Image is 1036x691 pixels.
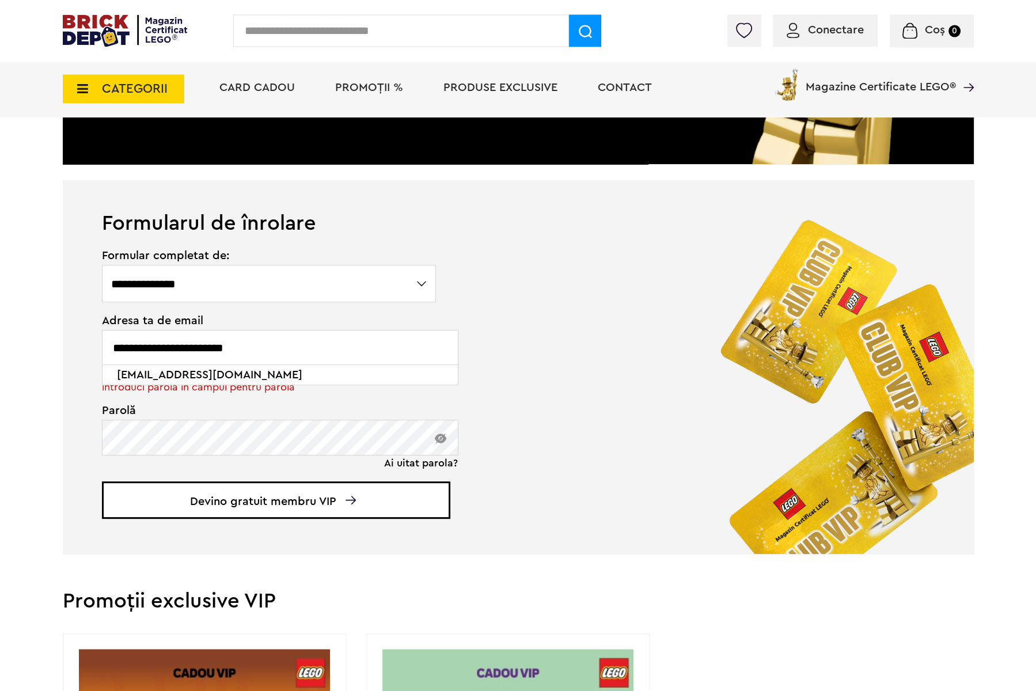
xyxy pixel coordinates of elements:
span: CATEGORII [102,82,168,95]
h1: Formularul de înrolare [63,180,974,234]
img: vip_page_image [701,200,974,554]
span: Parolă [102,405,438,416]
a: Ai uitat parola? [384,457,458,469]
h2: Promoții exclusive VIP [63,590,974,611]
img: Arrow%20-%20Down.svg [346,496,356,504]
a: Contact [598,82,652,93]
small: 0 [948,25,961,37]
a: Card Cadou [219,82,295,93]
a: PROMOȚII % [335,82,403,93]
a: Conectare [787,24,864,36]
span: Magazine Certificate LEGO® [806,66,956,93]
span: Coș [925,24,945,36]
a: Produse exclusive [443,82,557,93]
span: Conectare [808,24,864,36]
span: Formular completat de: [102,250,438,261]
span: Devino gratuit membru VIP [102,481,450,519]
span: Adresa ta de email [102,315,438,326]
a: Magazine Certificate LEGO® [956,66,974,78]
li: [EMAIL_ADDRESS][DOMAIN_NAME] [113,365,449,385]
